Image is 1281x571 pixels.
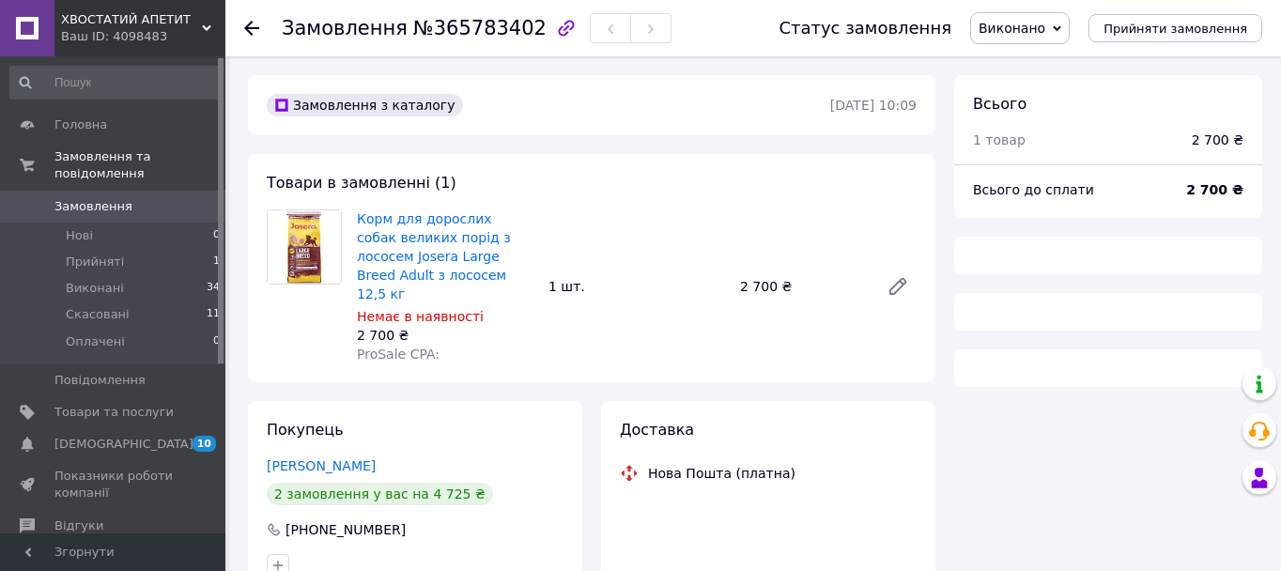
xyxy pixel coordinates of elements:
span: 1 [213,254,220,270]
span: 1 товар [973,132,1026,147]
div: Повернутися назад [244,19,259,38]
time: [DATE] 10:09 [830,98,917,113]
div: 2 700 ₴ [1192,131,1243,149]
img: Корм для дорослих собак великих порід з лососем Josera Large Breed Adult з лососем 12,5 кг [268,210,341,284]
span: 0 [213,227,220,244]
div: Нова Пошта (платна) [643,464,800,483]
span: 0 [213,333,220,350]
div: 1 шт. [541,273,733,300]
span: Показники роботи компанії [54,468,174,502]
span: Оплачені [66,333,125,350]
span: Всього до сплати [973,182,1094,197]
span: Скасовані [66,306,130,323]
div: Ваш ID: 4098483 [61,28,225,45]
span: Замовлення [54,198,132,215]
span: Товари та послуги [54,404,174,421]
span: ХВОСТАТИЙ АПЕТИТ [61,11,202,28]
a: Корм для дорослих собак великих порід з лососем Josera Large Breed Adult з лососем 12,5 кг [357,211,511,301]
span: 34 [207,280,220,297]
span: Повідомлення [54,372,146,389]
span: Покупець [267,421,344,439]
b: 2 700 ₴ [1186,182,1243,197]
a: Редагувати [879,268,917,305]
div: 2 700 ₴ [357,326,533,345]
span: №365783402 [413,17,547,39]
span: Всього [973,95,1026,113]
span: Нові [66,227,93,244]
span: Прийняті [66,254,124,270]
input: Пошук [9,66,222,100]
span: Замовлення та повідомлення [54,148,225,182]
div: 2 замовлення у вас на 4 725 ₴ [267,483,493,505]
div: Статус замовлення [779,19,951,38]
div: Замовлення з каталогу [267,94,463,116]
a: [PERSON_NAME] [267,458,376,473]
button: Прийняти замовлення [1088,14,1262,42]
span: Прийняти замовлення [1104,22,1247,36]
span: ProSale CPA: [357,347,440,362]
span: [DEMOGRAPHIC_DATA] [54,436,193,453]
span: 10 [193,436,216,452]
div: [PHONE_NUMBER] [284,520,408,539]
span: Доставка [620,421,694,439]
span: Товари в замовленні (1) [267,174,456,192]
div: 2 700 ₴ [733,273,872,300]
span: Виконані [66,280,124,297]
span: Немає в наявності [357,309,484,324]
span: Головна [54,116,107,133]
span: Відгуки [54,517,103,534]
span: 11 [207,306,220,323]
span: Замовлення [282,17,408,39]
span: Виконано [979,21,1045,36]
